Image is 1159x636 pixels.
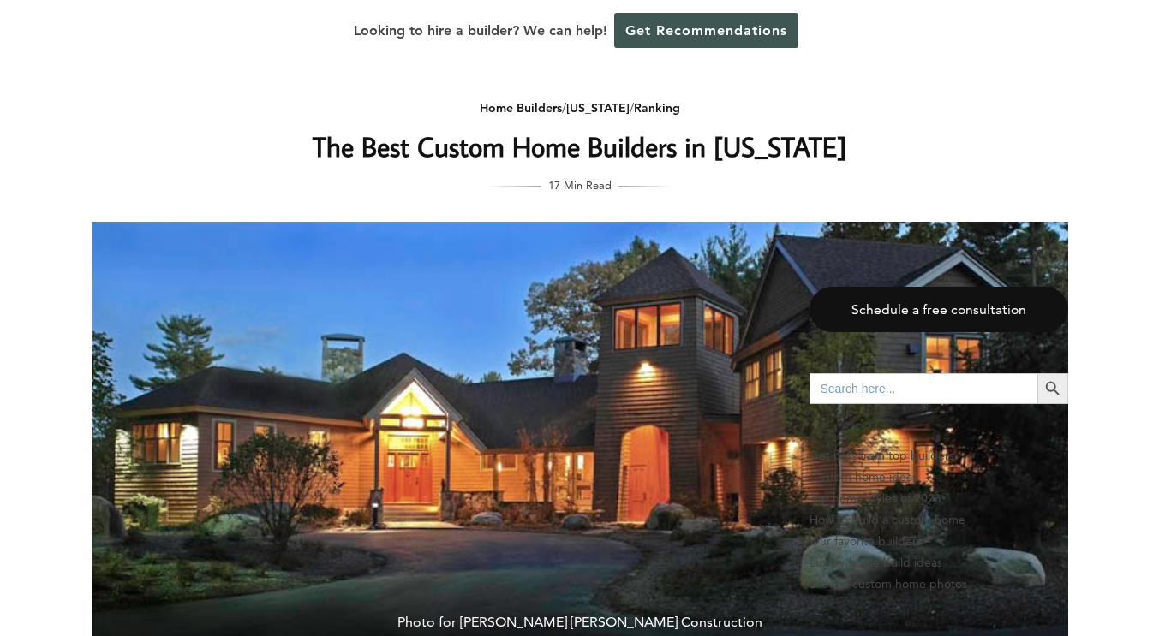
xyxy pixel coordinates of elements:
[238,98,922,119] div: / /
[548,175,612,194] span: 17 Min Read
[1073,550,1138,615] iframe: Drift Widget Chat Controller
[238,126,922,167] h1: The Best Custom Home Builders in [US_STATE]
[480,100,562,116] a: Home Builders
[614,13,798,48] a: Get Recommendations
[634,100,680,116] a: Ranking
[566,100,630,116] a: [US_STATE]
